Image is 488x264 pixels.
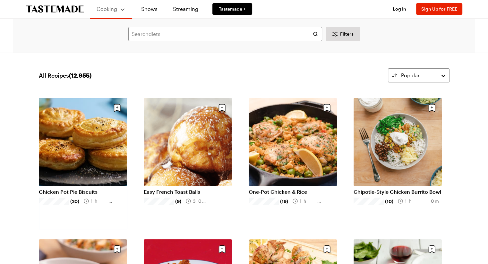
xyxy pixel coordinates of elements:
button: Sign Up for FREE [416,3,462,15]
a: Tastemade + [212,3,252,15]
button: Save recipe [321,243,333,255]
button: Save recipe [111,102,123,114]
span: Sign Up for FREE [421,6,457,12]
span: Tastemade + [219,6,246,12]
a: Easy French Toast Balls [144,189,232,195]
span: Log In [393,6,406,12]
button: Save recipe [111,243,123,255]
span: Cooking [97,6,117,12]
a: Chipotle-Style Chicken Burrito Bowl [354,189,442,195]
a: Chicken Pot Pie Biscuits [39,189,127,195]
span: ( 12,955 ) [69,72,91,79]
button: Log In [387,6,412,12]
button: Desktop filters [326,27,360,41]
button: Cooking [97,3,126,15]
button: Save recipe [426,102,438,114]
button: Popular [388,68,449,82]
span: Popular [401,72,420,79]
a: To Tastemade Home Page [26,5,84,13]
button: Save recipe [426,243,438,255]
span: All Recipes [39,71,91,80]
button: Save recipe [216,102,228,114]
span: Filters [340,31,354,37]
a: One-Pot Chicken & Rice [249,189,337,195]
button: Save recipe [216,243,228,255]
button: Save recipe [321,102,333,114]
